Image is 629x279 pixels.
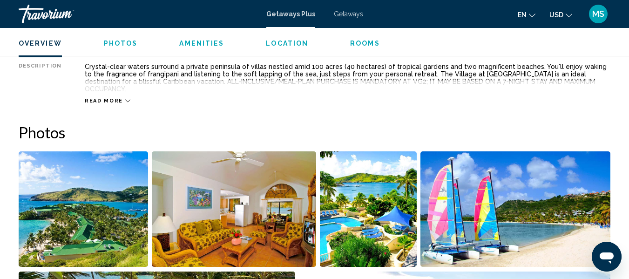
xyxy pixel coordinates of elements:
[592,242,622,272] iframe: Button to launch messaging window
[19,5,257,23] a: Travorium
[19,40,62,47] span: Overview
[85,63,610,93] div: Crystal-clear waters surround a private peninsula of villas nestled amid 100 acres (40 hectares) ...
[592,9,604,19] span: MS
[266,40,308,47] span: Location
[549,11,563,19] span: USD
[350,40,380,47] span: Rooms
[518,8,535,21] button: Change language
[19,39,62,48] button: Overview
[334,10,363,18] a: Getaways
[104,40,138,47] span: Photos
[179,40,224,47] span: Amenities
[104,39,138,48] button: Photos
[19,63,61,93] div: Description
[266,39,308,48] button: Location
[586,4,610,24] button: User Menu
[85,97,130,104] button: Read more
[320,151,417,267] button: Open full-screen image slider
[420,151,610,267] button: Open full-screen image slider
[19,151,148,267] button: Open full-screen image slider
[179,39,224,48] button: Amenities
[266,10,315,18] a: Getaways Plus
[549,8,572,21] button: Change currency
[350,39,380,48] button: Rooms
[19,123,610,142] h2: Photos
[518,11,527,19] span: en
[85,98,123,104] span: Read more
[152,151,316,267] button: Open full-screen image slider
